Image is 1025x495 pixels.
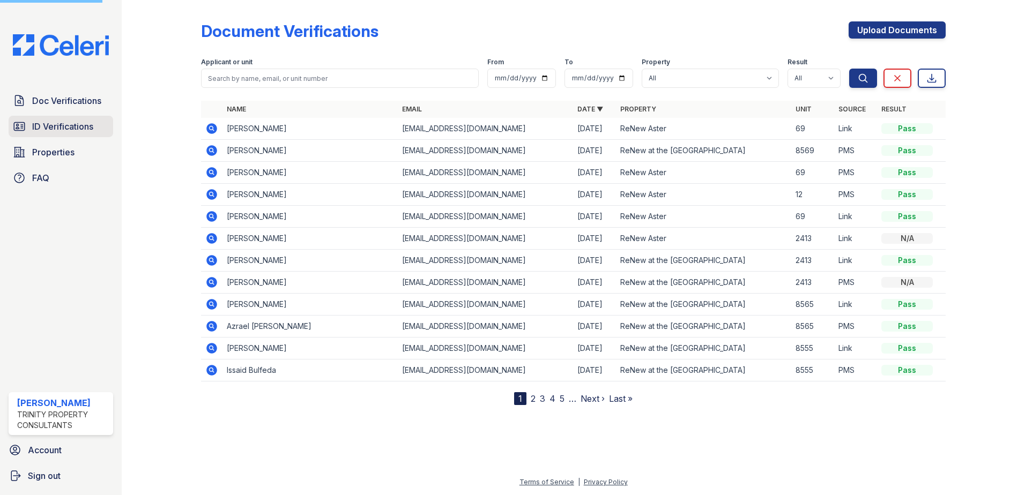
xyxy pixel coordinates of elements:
a: Account [4,439,117,461]
td: ReNew Aster [616,206,791,228]
label: Result [788,58,807,66]
td: [PERSON_NAME] [222,228,398,250]
div: Pass [881,167,933,178]
td: [EMAIL_ADDRESS][DOMAIN_NAME] [398,228,573,250]
td: Link [834,294,877,316]
td: [EMAIL_ADDRESS][DOMAIN_NAME] [398,316,573,337]
a: Date ▼ [577,105,603,113]
a: 2 [531,393,536,404]
td: Link [834,250,877,272]
input: Search by name, email, or unit number [201,69,479,88]
a: Email [402,105,422,113]
td: [EMAIL_ADDRESS][DOMAIN_NAME] [398,359,573,381]
td: PMS [834,162,877,184]
td: 12 [791,184,834,206]
div: Pass [881,343,933,354]
td: PMS [834,316,877,337]
td: ReNew Aster [616,228,791,250]
td: PMS [834,140,877,162]
td: [DATE] [573,140,616,162]
a: Upload Documents [849,21,946,39]
div: Pass [881,189,933,200]
span: … [569,392,576,405]
a: Terms of Service [519,478,574,486]
td: [EMAIL_ADDRESS][DOMAIN_NAME] [398,272,573,294]
div: Trinity Property Consultants [17,409,109,431]
td: [EMAIL_ADDRESS][DOMAIN_NAME] [398,140,573,162]
td: [PERSON_NAME] [222,162,398,184]
td: Link [834,206,877,228]
a: Properties [9,141,113,163]
div: Pass [881,299,933,310]
div: 1 [514,392,526,405]
span: Properties [32,146,75,159]
a: Result [881,105,907,113]
td: [EMAIL_ADDRESS][DOMAIN_NAME] [398,294,573,316]
a: FAQ [9,167,113,189]
td: [DATE] [573,118,616,140]
div: Pass [881,321,933,332]
td: 8555 [791,359,834,381]
td: 2413 [791,272,834,294]
td: [PERSON_NAME] [222,250,398,272]
td: [PERSON_NAME] [222,184,398,206]
td: ReNew Aster [616,162,791,184]
td: 69 [791,118,834,140]
a: 3 [540,393,545,404]
td: PMS [834,359,877,381]
td: ReNew at the [GEOGRAPHIC_DATA] [616,316,791,337]
label: Applicant or unit [201,58,252,66]
div: Pass [881,123,933,134]
td: ReNew Aster [616,118,791,140]
td: 8565 [791,294,834,316]
td: ReNew at the [GEOGRAPHIC_DATA] [616,250,791,272]
a: Doc Verifications [9,90,113,111]
td: [DATE] [573,162,616,184]
td: ReNew at the [GEOGRAPHIC_DATA] [616,359,791,381]
td: [EMAIL_ADDRESS][DOMAIN_NAME] [398,206,573,228]
td: [DATE] [573,184,616,206]
a: Unit [796,105,812,113]
td: [DATE] [573,294,616,316]
td: [EMAIL_ADDRESS][DOMAIN_NAME] [398,118,573,140]
td: [PERSON_NAME] [222,206,398,228]
td: 2413 [791,228,834,250]
td: Link [834,228,877,250]
td: Issaid Bulfeda [222,359,398,381]
label: From [487,58,504,66]
td: 8555 [791,337,834,359]
div: Pass [881,255,933,266]
td: [DATE] [573,228,616,250]
td: [PERSON_NAME] [222,140,398,162]
td: [DATE] [573,316,616,337]
td: [PERSON_NAME] [222,272,398,294]
td: ReNew Aster [616,184,791,206]
td: Link [834,337,877,359]
span: Account [28,444,62,456]
td: [DATE] [573,272,616,294]
span: Sign out [28,469,61,482]
td: PMS [834,272,877,294]
label: Property [642,58,670,66]
a: Property [620,105,656,113]
a: Sign out [4,465,117,486]
td: ReNew at the [GEOGRAPHIC_DATA] [616,140,791,162]
a: Last » [609,393,633,404]
span: Doc Verifications [32,94,101,107]
div: [PERSON_NAME] [17,396,109,409]
td: 8569 [791,140,834,162]
a: 5 [560,393,565,404]
td: ReNew at the [GEOGRAPHIC_DATA] [616,294,791,316]
td: [DATE] [573,250,616,272]
div: N/A [881,277,933,288]
td: 69 [791,162,834,184]
td: Link [834,118,877,140]
div: Pass [881,145,933,156]
td: 69 [791,206,834,228]
td: [EMAIL_ADDRESS][DOMAIN_NAME] [398,250,573,272]
td: PMS [834,184,877,206]
td: [EMAIL_ADDRESS][DOMAIN_NAME] [398,184,573,206]
a: Source [838,105,866,113]
a: 4 [549,393,555,404]
a: ID Verifications [9,116,113,137]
